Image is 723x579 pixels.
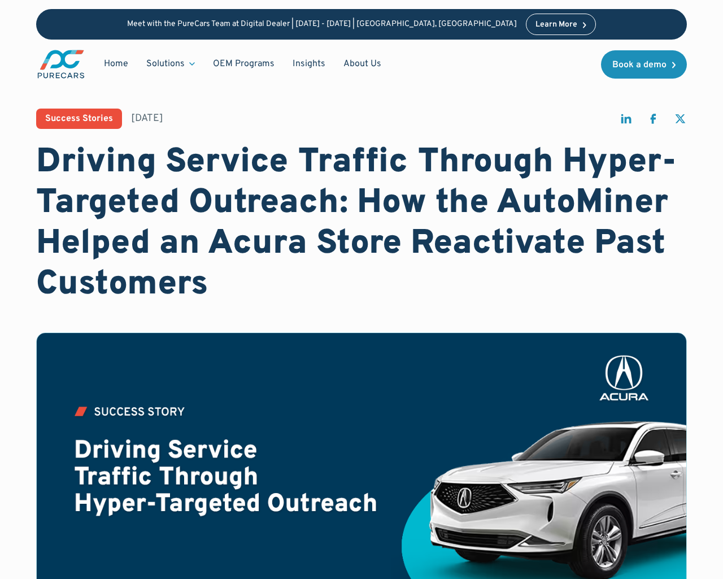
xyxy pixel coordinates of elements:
div: Solutions [137,53,204,75]
a: share on twitter [673,112,687,131]
a: About Us [334,53,390,75]
div: [DATE] [131,111,163,126]
a: Home [95,53,137,75]
a: share on linkedin [619,112,633,131]
div: Book a demo [612,61,667,70]
div: Learn More [535,21,577,29]
a: Learn More [526,14,596,35]
p: Meet with the PureCars Team at Digital Dealer | [DATE] - [DATE] | [GEOGRAPHIC_DATA], [GEOGRAPHIC_... [127,20,517,29]
a: share on facebook [646,112,660,131]
div: Solutions [146,58,185,70]
a: OEM Programs [204,53,284,75]
div: Success Stories [45,114,113,123]
h1: Driving Service Traffic Through Hyper-Targeted Outreach: How the AutoMiner Helped an Acura Store ... [36,142,687,305]
a: Insights [284,53,334,75]
a: Book a demo [601,50,687,79]
a: main [36,49,86,80]
img: purecars logo [36,49,86,80]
